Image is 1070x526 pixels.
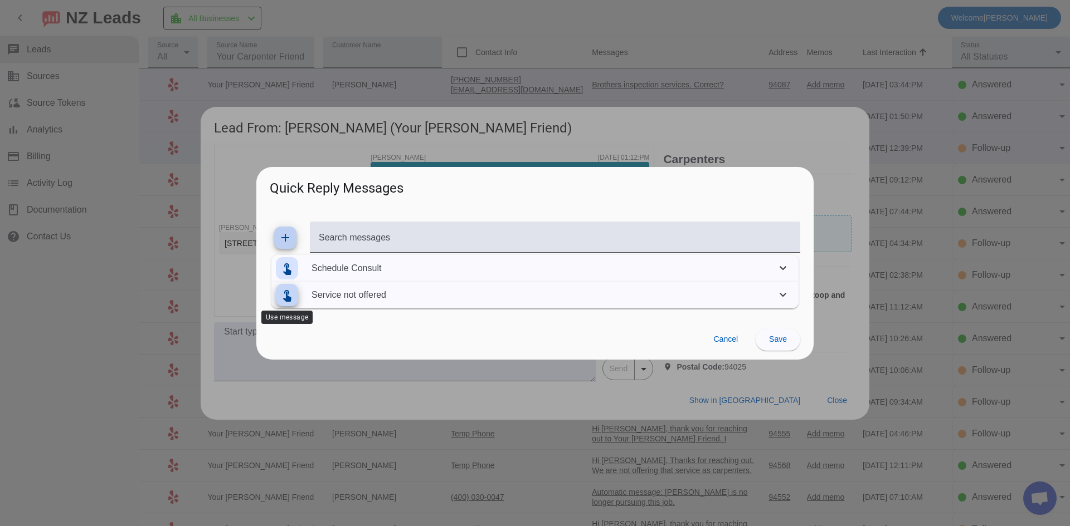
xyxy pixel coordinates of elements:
[704,328,747,351] button: Cancel
[756,328,800,351] button: Save
[280,288,294,302] mat-icon: touch_app
[319,232,390,242] mat-label: Search messages
[279,231,292,244] mat-icon: add
[769,335,787,343] span: Save
[713,335,738,343] span: Cancel
[280,262,294,275] mat-icon: touch_app
[312,253,772,284] mat-panel-description: Schedule Consult
[271,282,799,308] mat-expansion-panel-header: Service not offered
[271,255,799,282] mat-expansion-panel-header: Schedule Consult
[256,167,814,204] h2: Quick Reply Messages
[312,279,772,311] mat-panel-description: Service not offered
